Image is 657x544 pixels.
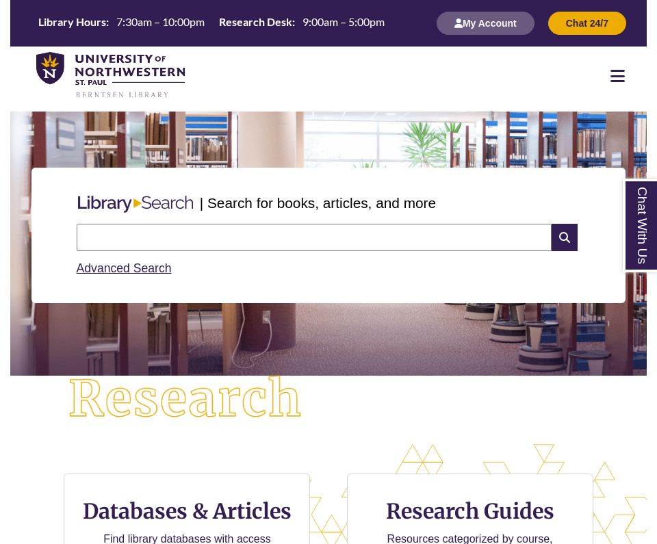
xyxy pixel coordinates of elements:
[71,190,200,218] img: Libary Search
[33,14,111,29] th: Library Hours:
[552,224,578,251] i: Search
[36,52,185,99] img: UNWSP Library Logo
[200,192,436,213] p: | Search for books, articles, and more
[75,498,298,524] h3: Databases & Articles
[437,17,534,29] a: My Account
[302,15,385,28] span: 9:00am – 5:00pm
[437,12,534,35] button: My Account
[33,14,390,33] a: Hours Today
[214,14,297,29] th: Research Desk:
[33,14,390,31] table: Hours Today
[116,15,205,28] span: 7:30am – 10:00pm
[548,17,626,29] a: Chat 24/7
[359,498,582,524] h3: Research Guides
[548,12,626,35] button: Chat 24/7
[42,350,329,449] img: Research
[77,261,172,275] a: Advanced Search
